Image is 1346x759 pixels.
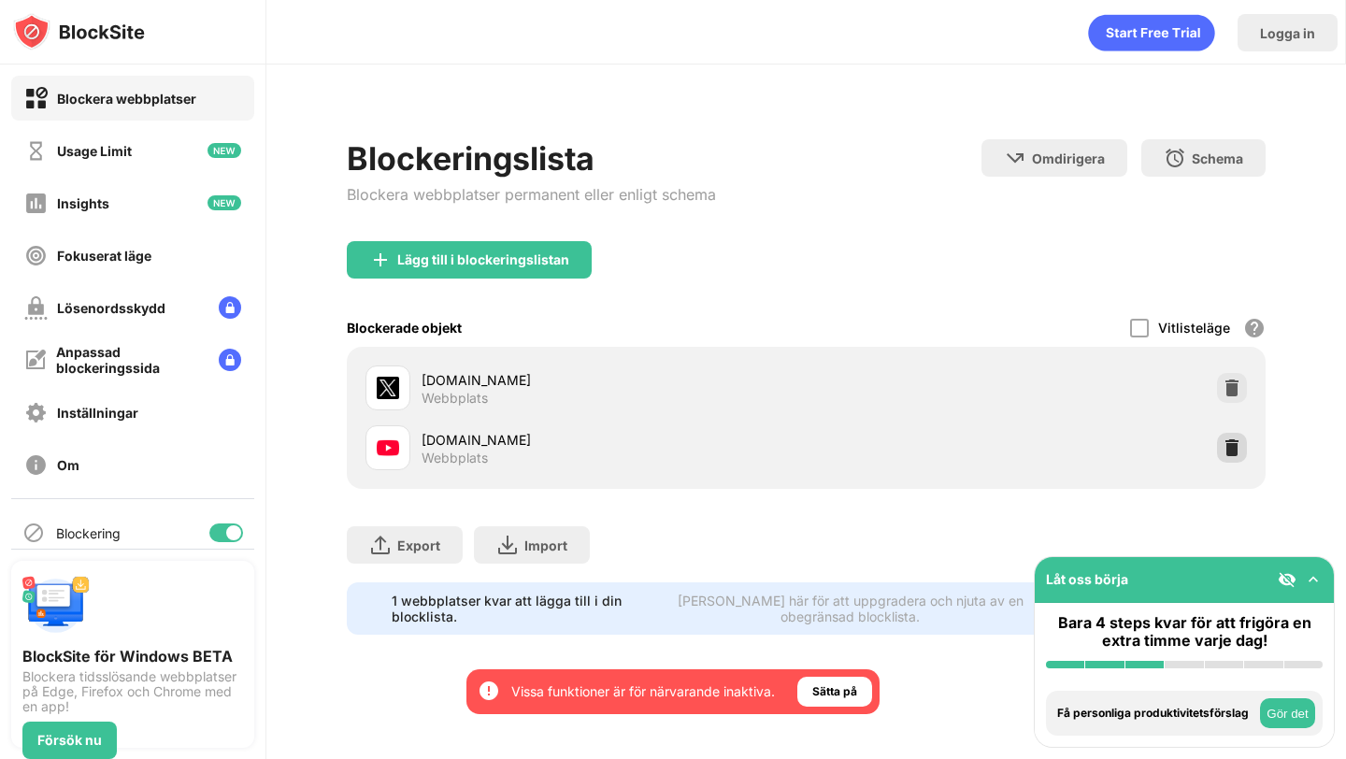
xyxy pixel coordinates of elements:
button: Gör det [1260,698,1315,728]
div: Vissa funktioner är för närvarande inaktiva. [511,682,775,701]
div: Insights [57,195,109,211]
img: customize-block-page-off.svg [24,349,47,371]
div: Vitlisteläge [1158,320,1230,336]
div: Om [57,457,79,473]
div: animation [1088,14,1215,51]
div: Schema [1192,150,1243,166]
img: favicons [377,377,399,399]
img: about-off.svg [24,453,48,477]
img: blocking-icon.svg [22,522,45,544]
img: error-circle-white.svg [478,680,500,702]
div: Blockeringslista [347,139,716,178]
img: new-icon.svg [208,195,241,210]
img: lock-menu.svg [219,296,241,319]
div: Lägg till i blockeringslistan [397,252,569,267]
img: eye-not-visible.svg [1278,570,1296,589]
div: Bara 4 steps kvar för att frigöra en extra timme varje dag! [1046,614,1323,650]
div: Omdirigera [1032,150,1105,166]
div: Export [397,537,440,553]
img: time-usage-off.svg [24,139,48,163]
div: Fokuserat läge [57,248,151,264]
div: [PERSON_NAME] här för att uppgradera och njuta av en obegränsad blocklista. [650,593,1052,624]
div: Sätta på [812,682,857,701]
div: Blockerade objekt [347,320,462,336]
img: omni-setup-toggle.svg [1304,570,1323,589]
div: Anpassad blockeringssida [56,344,204,376]
img: lock-menu.svg [219,349,241,371]
div: Blockering [56,525,121,541]
div: Import [524,537,567,553]
div: Blockera webbplatser permanent eller enligt schema [347,185,716,204]
div: Få personliga produktivitetsförslag [1057,707,1255,720]
img: favicons [377,437,399,459]
img: password-protection-off.svg [24,296,48,320]
div: Inställningar [57,405,138,421]
img: logo-blocksite.svg [13,13,145,50]
img: block-on.svg [24,87,48,110]
div: Blockera webbplatser [57,91,196,107]
div: [DOMAIN_NAME] [422,370,806,390]
div: BlockSite för Windows BETA [22,647,243,666]
img: push-desktop.svg [22,572,90,639]
div: Försök nu [37,733,102,748]
img: insights-off.svg [24,192,48,215]
div: [DOMAIN_NAME] [422,430,806,450]
div: 1 webbplatser kvar att lägga till i din blocklista. [392,593,637,624]
img: focus-off.svg [24,244,48,267]
div: Låt oss börja [1046,571,1128,587]
div: Webbplats [422,390,488,407]
img: new-icon.svg [208,143,241,158]
img: settings-off.svg [24,401,48,424]
div: Blockera tidsslösande webbplatser på Edge, Firefox och Chrome med en app! [22,669,243,714]
div: Lösenordsskydd [57,300,165,316]
div: Logga in [1260,25,1315,41]
div: Webbplats [422,450,488,466]
div: Usage Limit [57,143,132,159]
